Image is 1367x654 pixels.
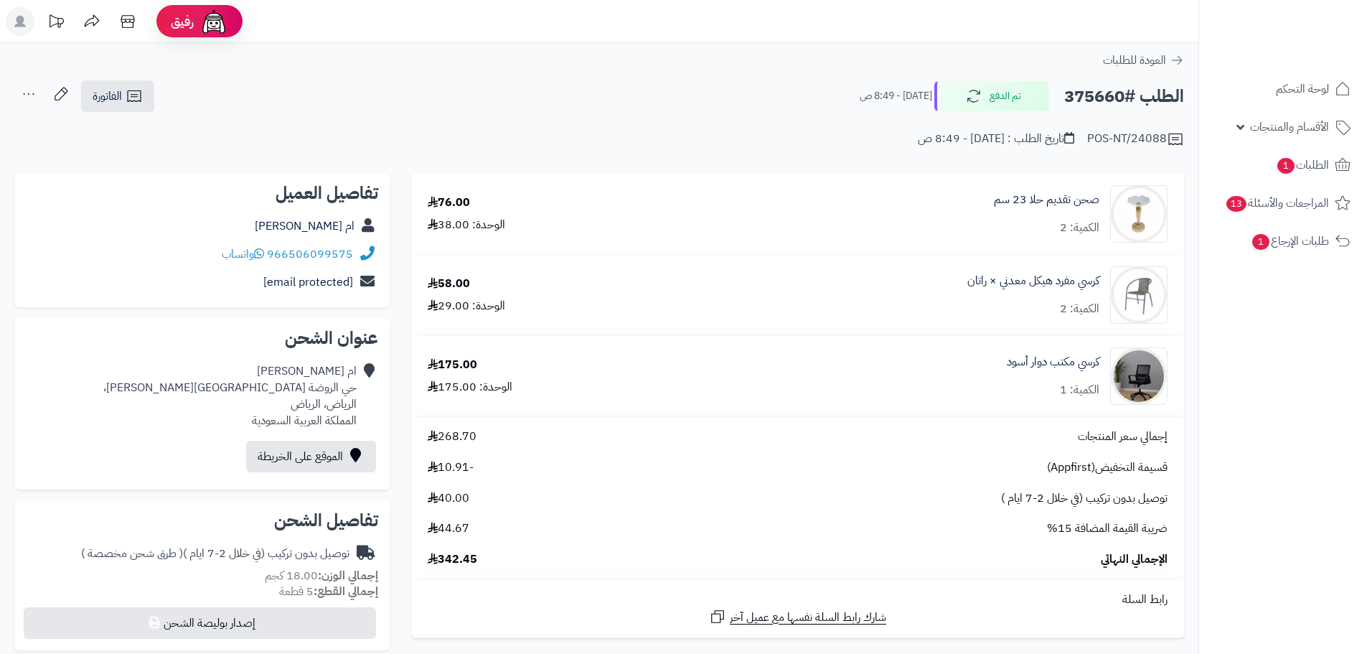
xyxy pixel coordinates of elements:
button: إصدار بوليصة الشحن [24,607,376,639]
span: رفيق [171,13,194,30]
button: تم الدفع [934,81,1049,111]
span: توصيل بدون تركيب (في خلال 2-7 ايام ) [1001,490,1168,507]
span: 268.70 [428,429,476,445]
img: 1753945823-1-90x90.jpg [1111,347,1167,405]
span: 13 [1226,196,1246,212]
strong: إجمالي القطع: [314,583,378,600]
h2: الطلب #375660 [1064,82,1184,111]
div: الكمية: 1 [1060,382,1099,398]
img: 1695915330-456476-90x90.jpg [1111,185,1167,243]
span: شارك رابط السلة نفسها مع عميل آخر [730,609,886,626]
span: 342.45 [428,551,477,568]
a: تحديثات المنصة [38,7,74,39]
span: -10.91 [428,459,474,476]
a: العودة للطلبات [1103,52,1184,69]
small: [DATE] - 8:49 ص [860,89,932,103]
small: 5 قطعة [279,583,378,600]
a: 966506099575 [267,246,353,263]
span: العودة للطلبات [1103,52,1166,69]
div: الكمية: 2 [1060,220,1099,236]
span: الأقسام والمنتجات [1250,117,1329,137]
a: صحن تقديم حلا 23 سم [994,192,1099,208]
span: الإجمالي النهائي [1101,551,1168,568]
span: قسيمة التخفيض(Appfirst) [1047,459,1168,476]
span: الطلبات [1276,155,1329,175]
div: تاريخ الطلب : [DATE] - 8:49 ص [918,131,1074,147]
h2: تفاصيل العميل [26,184,378,202]
div: رابط السلة [417,592,1178,608]
div: توصيل بدون تركيب (في خلال 2-7 ايام ) [81,546,349,562]
a: شارك رابط السلة نفسها مع عميل آخر [709,608,886,626]
span: المراجعات والأسئلة [1225,193,1329,213]
h2: عنوان الشحن [26,330,378,347]
span: إجمالي سعر المنتجات [1078,429,1168,445]
a: كرسي مكتب دوار أسود [1007,354,1099,370]
strong: إجمالي الوزن: [318,567,378,584]
div: الكمية: 2 [1060,301,1099,317]
span: 40.00 [428,490,469,507]
span: ( طرق شحن مخصصة ) [81,545,183,562]
small: 18.00 كجم [265,567,378,584]
div: الوحدة: 38.00 [428,217,505,233]
div: 58.00 [428,276,470,292]
span: لوحة التحكم [1276,79,1329,99]
a: واتساب [222,246,264,263]
span: ضريبة القيمة المضافة 15% [1047,520,1168,537]
span: 1 [1277,158,1295,174]
span: 1 [1252,234,1269,250]
img: ai-face.png [199,7,228,36]
a: لوحة التحكم [1208,72,1358,106]
img: 1736602175-110102090207-90x90.jpg [1111,266,1167,324]
a: طلبات الإرجاع1 [1208,224,1358,258]
div: ام [PERSON_NAME] حي الروضة [GEOGRAPHIC_DATA][PERSON_NAME]، الرياض، الرياض المملكة العربية السعودية [103,363,357,429]
h2: تفاصيل الشحن [26,512,378,529]
a: الفاتورة [81,80,154,112]
div: الوحدة: 29.00 [428,298,505,314]
img: logo-2.png [1269,37,1353,67]
a: الطلبات1 [1208,148,1358,182]
div: POS-NT/24088 [1087,131,1184,148]
span: 44.67 [428,520,469,537]
a: الموقع على الخريطة [246,441,376,472]
a: كرسي مفرد هيكل معدني × راتان [967,273,1099,289]
span: الفاتورة [93,88,122,105]
span: طلبات الإرجاع [1251,231,1329,251]
div: الوحدة: 175.00 [428,379,512,396]
div: 175.00 [428,357,477,373]
div: 76.00 [428,195,470,211]
a: ام [PERSON_NAME] [255,218,354,235]
a: المراجعات والأسئلة13 [1208,186,1358,220]
a: [email protected] [263,274,353,291]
